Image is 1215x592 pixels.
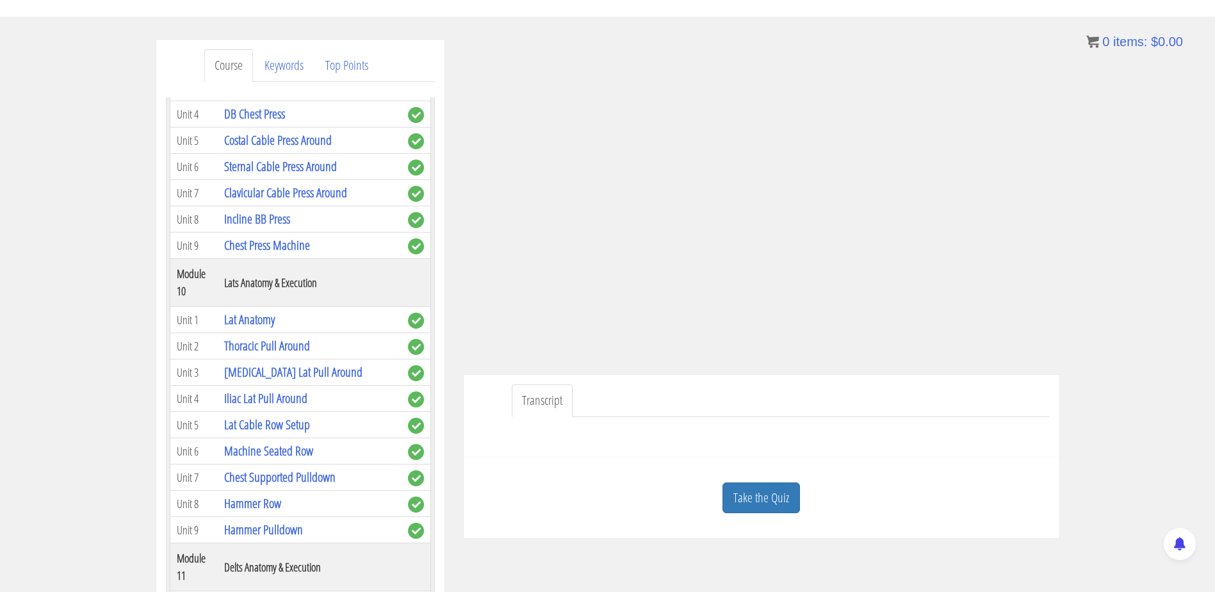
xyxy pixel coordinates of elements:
[170,517,218,543] td: Unit 9
[204,49,253,82] a: Course
[170,543,218,591] th: Module 11
[170,491,218,517] td: Unit 8
[224,236,310,254] a: Chest Press Machine
[224,495,281,512] a: Hammer Row
[1151,35,1158,49] span: $
[224,363,363,381] a: [MEDICAL_DATA] Lat Pull Around
[224,105,285,122] a: DB Chest Press
[512,384,573,417] a: Transcript
[224,390,307,407] a: Iliac Lat Pull Around
[170,438,218,465] td: Unit 6
[1151,35,1183,49] bdi: 0.00
[408,212,424,228] span: complete
[170,259,218,307] th: Module 10
[170,359,218,386] td: Unit 3
[224,442,313,459] a: Machine Seated Row
[224,184,347,201] a: Clavicular Cable Press Around
[408,444,424,460] span: complete
[170,307,218,333] td: Unit 1
[1086,35,1099,48] img: icon11.png
[408,339,424,355] span: complete
[224,337,310,354] a: Thoracic Pull Around
[1113,35,1147,49] span: items:
[170,154,218,180] td: Unit 6
[170,233,218,259] td: Unit 9
[408,470,424,486] span: complete
[224,468,336,486] a: Chest Supported Pulldown
[170,206,218,233] td: Unit 8
[170,386,218,412] td: Unit 4
[408,418,424,434] span: complete
[408,107,424,123] span: complete
[170,101,218,127] td: Unit 4
[224,521,303,538] a: Hammer Pulldown
[218,259,401,307] th: Lats Anatomy & Execution
[408,186,424,202] span: complete
[408,313,424,329] span: complete
[1086,35,1183,49] a: 0 items: $0.00
[224,311,275,328] a: Lat Anatomy
[408,238,424,254] span: complete
[408,133,424,149] span: complete
[1102,35,1109,49] span: 0
[170,127,218,154] td: Unit 5
[408,160,424,176] span: complete
[218,543,401,591] th: Delts Anatomy & Execution
[170,412,218,438] td: Unit 5
[224,210,290,227] a: Incline BB Press
[254,49,314,82] a: Keywords
[408,391,424,407] span: complete
[170,180,218,206] td: Unit 7
[224,131,332,149] a: Costal Cable Press Around
[408,365,424,381] span: complete
[722,482,800,514] a: Take the Quiz
[408,497,424,513] span: complete
[170,465,218,491] td: Unit 7
[224,416,310,433] a: Lat Cable Row Setup
[224,158,337,175] a: Sternal Cable Press Around
[408,523,424,539] span: complete
[315,49,379,82] a: Top Points
[170,333,218,359] td: Unit 2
